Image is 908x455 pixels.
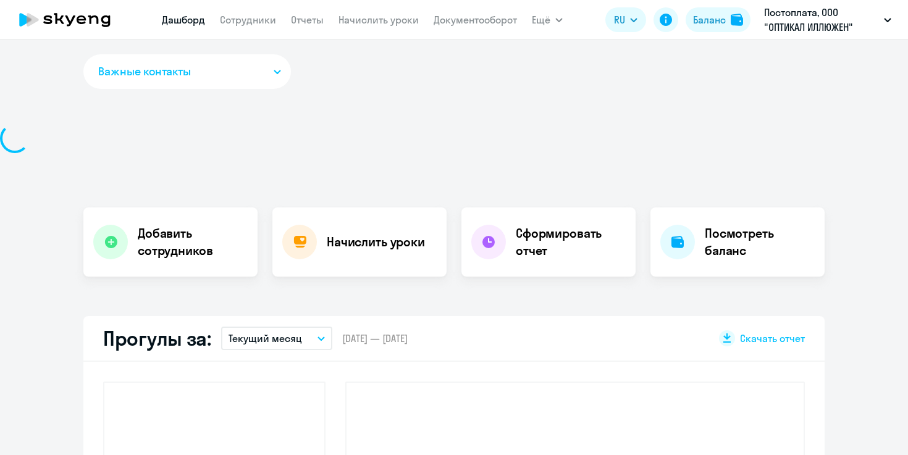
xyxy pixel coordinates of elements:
h4: Посмотреть баланс [705,225,815,259]
span: RU [614,12,625,27]
button: Балансbalance [686,7,750,32]
button: Ещё [532,7,563,32]
button: Постоплата, ООО "ОПТИКАЛ ИЛЛЮЖЕН" [758,5,897,35]
button: Важные контакты [83,54,291,89]
img: balance [731,14,743,26]
p: Текущий месяц [229,331,302,346]
span: Важные контакты [98,64,191,80]
h2: Прогулы за: [103,326,211,351]
a: Начислить уроки [338,14,419,26]
a: Дашборд [162,14,205,26]
span: Ещё [532,12,550,27]
button: RU [605,7,646,32]
a: Документооборот [434,14,517,26]
div: Баланс [693,12,726,27]
span: [DATE] — [DATE] [342,332,408,345]
span: Скачать отчет [740,332,805,345]
button: Текущий месяц [221,327,332,350]
h4: Начислить уроки [327,233,425,251]
p: Постоплата, ООО "ОПТИКАЛ ИЛЛЮЖЕН" [764,5,879,35]
a: Отчеты [291,14,324,26]
h4: Сформировать отчет [516,225,626,259]
h4: Добавить сотрудников [138,225,248,259]
a: Сотрудники [220,14,276,26]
